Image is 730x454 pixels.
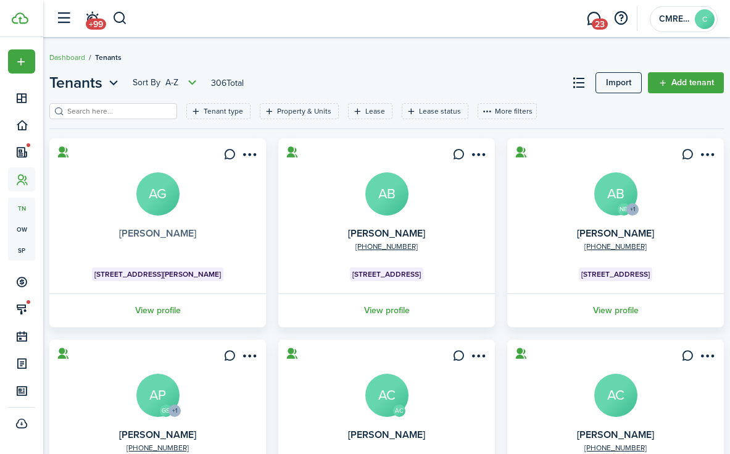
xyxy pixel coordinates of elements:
a: View profile [48,293,268,327]
a: Add tenant [648,72,724,93]
a: View profile [505,293,726,327]
filter-tag-label: Tenant type [204,106,243,117]
a: ow [8,219,35,240]
button: Open menu [239,148,259,165]
a: sp [8,240,35,261]
span: A-Z [165,77,178,89]
span: Sort by [133,77,165,89]
button: Open menu [697,148,716,165]
filter-tag-label: Lease [365,106,385,117]
span: [STREET_ADDRESS][PERSON_NAME] [94,269,221,280]
avatar-text: AC [393,405,405,417]
button: Open menu [697,350,716,366]
span: [STREET_ADDRESS] [352,269,421,280]
avatar-text: NB [618,203,630,216]
a: [PHONE_NUMBER] [127,442,189,453]
a: [PERSON_NAME] [119,427,196,442]
button: Sort byA-Z [133,75,200,90]
header-page-total: 306 Total [211,77,244,90]
a: [PERSON_NAME] [119,226,196,240]
filter-tag-label: Lease status [419,106,461,117]
filter-tag: Open filter [402,103,468,119]
avatar-counter: +1 [168,405,181,417]
button: Open resource center [610,8,631,29]
a: Dashboard [49,52,85,63]
a: View profile [276,293,497,327]
button: Open menu [8,49,35,74]
a: Notifications [80,3,104,35]
avatar-text: C [695,9,715,29]
a: AG [136,172,180,216]
a: AP [136,374,180,417]
filter-tag-label: Property & Units [277,106,331,117]
a: [PHONE_NUMBER] [355,241,418,252]
a: [PERSON_NAME] [577,226,654,240]
a: [PERSON_NAME] [577,427,654,442]
button: More filters [478,103,537,119]
a: [PHONE_NUMBER] [584,241,647,252]
filter-tag: Open filter [186,103,251,119]
button: Open sidebar [52,7,75,30]
filter-tag: Open filter [348,103,392,119]
a: Messaging [582,3,605,35]
input: Search here... [64,106,173,117]
span: Tenants [95,52,122,63]
a: AB [365,172,409,216]
a: tn [8,198,35,219]
span: CMREINC [659,15,690,23]
a: Import [595,72,642,93]
img: TenantCloud [12,12,28,24]
a: [PERSON_NAME] [348,427,425,442]
button: Open menu [239,350,259,366]
avatar-counter: +1 [626,203,639,216]
button: Search [112,8,128,29]
span: +99 [86,19,106,30]
a: [PERSON_NAME] [348,226,425,240]
button: Open menu [133,75,200,90]
span: [STREET_ADDRESS] [581,269,650,280]
button: Open menu [468,350,487,366]
button: Tenants [49,72,122,94]
filter-tag: Open filter [260,103,339,119]
a: AB [594,172,637,216]
button: Open menu [468,148,487,165]
avatar-text: GS [160,405,172,417]
span: Tenants [49,72,102,94]
span: 23 [592,19,608,30]
a: AC [594,374,637,417]
a: AC [365,374,409,417]
button: Open menu [49,72,122,94]
a: [PHONE_NUMBER] [584,442,647,453]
